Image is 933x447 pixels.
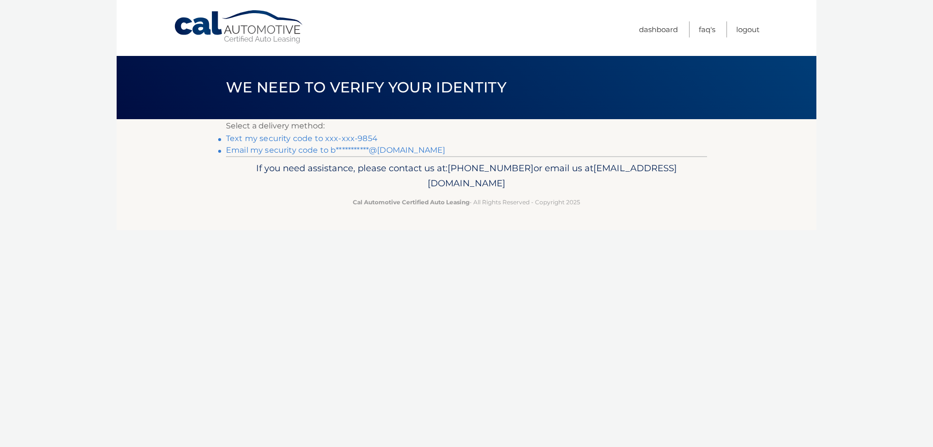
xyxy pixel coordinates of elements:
a: Text my security code to xxx-xxx-9854 [226,134,378,143]
a: Cal Automotive [173,10,305,44]
span: We need to verify your identity [226,78,506,96]
a: Dashboard [639,21,678,37]
span: [PHONE_NUMBER] [448,162,534,174]
p: If you need assistance, please contact us at: or email us at [232,161,701,192]
a: Logout [736,21,760,37]
a: FAQ's [699,21,715,37]
p: Select a delivery method: [226,119,707,133]
p: - All Rights Reserved - Copyright 2025 [232,197,701,207]
strong: Cal Automotive Certified Auto Leasing [353,198,469,206]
